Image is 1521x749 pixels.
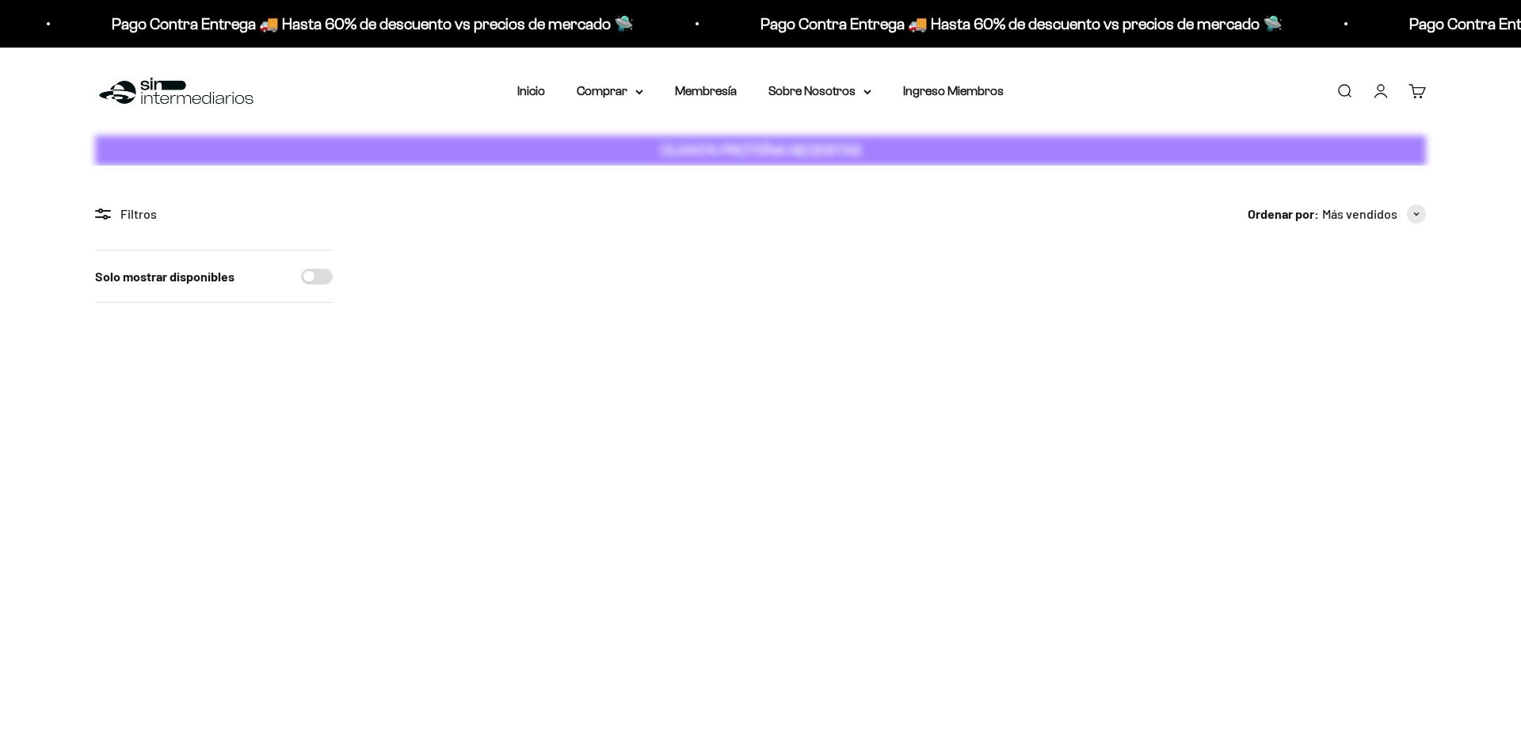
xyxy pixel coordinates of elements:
button: Más vendidos [1322,204,1426,224]
span: Ordenar por: [1248,204,1319,224]
summary: Sobre Nosotros [768,81,871,101]
summary: Comprar [577,81,643,101]
label: Solo mostrar disponibles [95,266,234,287]
div: Filtros [95,204,333,224]
span: Más vendidos [1322,204,1397,224]
a: Membresía [675,84,737,97]
a: Ingreso Miembros [903,84,1004,97]
strong: CUANTA PROTEÍNA NECESITAS [661,142,861,159]
p: Pago Contra Entrega 🚚 Hasta 60% de descuento vs precios de mercado 🛸 [754,11,1276,36]
a: Inicio [517,84,545,97]
p: Pago Contra Entrega 🚚 Hasta 60% de descuento vs precios de mercado 🛸 [105,11,627,36]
